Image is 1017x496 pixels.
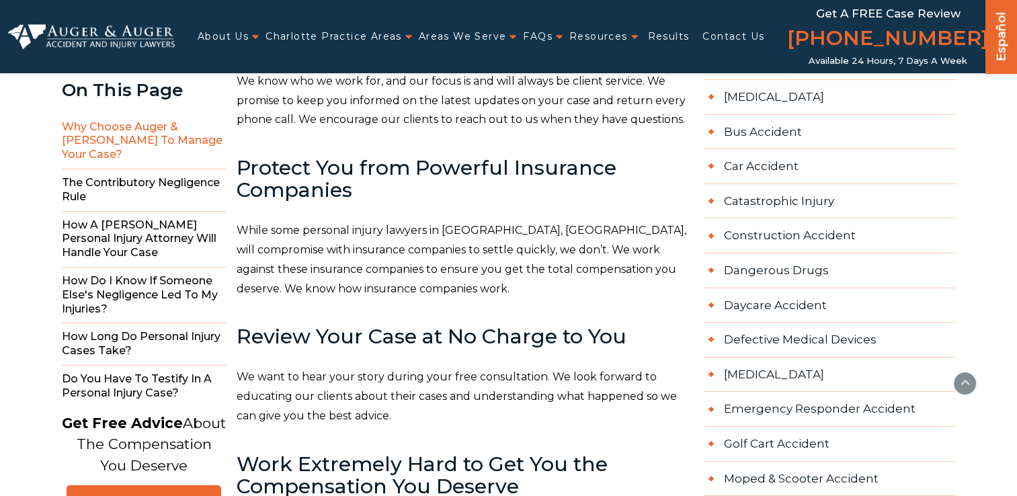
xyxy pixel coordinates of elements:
a: Bus Accident [704,115,956,150]
a: [MEDICAL_DATA] [704,358,956,392]
p: We know who we work for, and our focus is and will always be client service. We promise to keep y... [237,72,688,130]
img: Auger & Auger Accident and Injury Lawyers Logo [8,24,175,50]
p: While some personal injury lawyers in [GEOGRAPHIC_DATA], [GEOGRAPHIC_DATA], will compromise with ... [237,221,688,298]
h3: Review Your Case at No Charge to You [237,325,688,347]
a: Catastrophic Injury [704,184,956,219]
span: Available 24 Hours, 7 Days a Week [809,56,967,67]
span: Why Choose Auger & [PERSON_NAME] to Manage Your Case? [62,114,227,169]
a: Daycare Accident [704,288,956,323]
a: Car Accident [704,149,956,184]
span: Do You Have to Testify in a Personal Injury Case? [62,366,227,407]
a: Golf Cart Accident [704,427,956,462]
p: About The Compensation You Deserve [62,413,226,477]
a: [MEDICAL_DATA] [704,80,956,115]
span: The Contributory Negligence Rule [62,169,227,212]
a: Dangerous Drugs [704,253,956,288]
a: Defective Medical Devices [704,323,956,358]
a: About Us [198,23,249,50]
span: How a [PERSON_NAME] Personal Injury Attorney Will Handle Your Case [62,212,227,267]
a: FAQs [523,23,553,50]
a: Resources [569,23,628,50]
a: Areas We Serve [419,23,507,50]
a: Results [648,23,690,50]
a: Construction Accident [704,218,956,253]
button: scroll to up [953,372,977,395]
p: We want to hear your story during your free consultation. We look forward to educating our client... [237,368,688,425]
span: How Long do Personal Injury Cases Take? [62,323,227,366]
strong: Get Free Advice [62,415,183,431]
h3: Protect You from Powerful Insurance Companies [237,157,688,201]
span: Get a FREE Case Review [816,7,961,20]
a: Charlotte Practice Areas [266,23,402,50]
span: How do I Know if Someone Else's Negligence Led to My Injuries? [62,267,227,323]
a: Contact Us [702,23,764,50]
a: Emergency Responder Accident [704,392,956,427]
a: [PHONE_NUMBER] [787,24,989,56]
div: On This Page [62,81,227,100]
